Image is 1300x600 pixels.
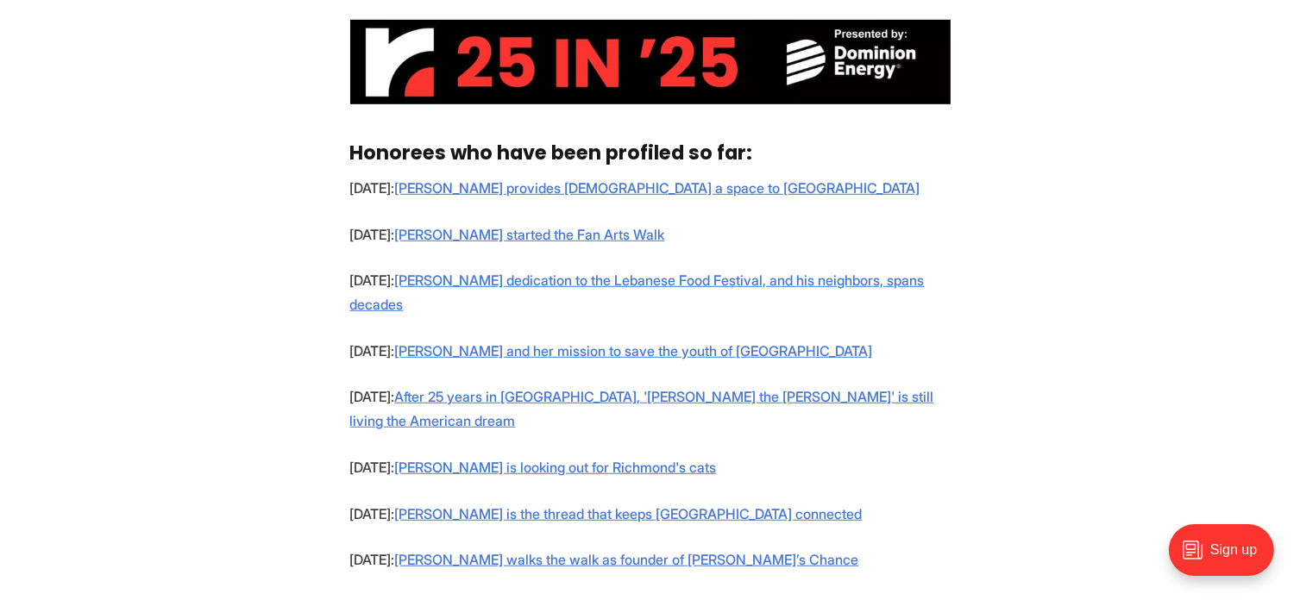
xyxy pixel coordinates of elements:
[395,342,873,359] a: [PERSON_NAME] and her mission to save the youth of [GEOGRAPHIC_DATA]
[395,459,717,476] a: [PERSON_NAME] is looking out for Richmond's cats
[350,176,951,200] p: [DATE]:
[350,384,951,433] p: [DATE]:
[350,455,951,479] p: [DATE]:
[350,142,951,165] h3: Honorees who have been profiled so far:
[1154,516,1300,600] iframe: portal-trigger
[395,551,859,568] a: [PERSON_NAME] walks the walk as founder of [PERSON_NAME]’s Chance
[350,222,951,247] p: [DATE]:
[350,547,951,572] p: [DATE]:
[395,505,863,522] a: [PERSON_NAME] is the thread that keeps [GEOGRAPHIC_DATA] connected
[350,268,951,316] p: [DATE]:
[350,388,934,429] a: After 25 years in [GEOGRAPHIC_DATA], '[PERSON_NAME] the [PERSON_NAME]' is still living the Americ...
[350,339,951,363] p: [DATE]:
[395,226,665,243] a: [PERSON_NAME] started the Fan Arts Walk
[395,179,920,197] a: [PERSON_NAME] provides [DEMOGRAPHIC_DATA] a space to [GEOGRAPHIC_DATA]
[350,272,925,313] a: [PERSON_NAME] dedication to the Lebanese Food Festival, and his neighbors, spans decades
[350,502,951,526] p: [DATE]:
